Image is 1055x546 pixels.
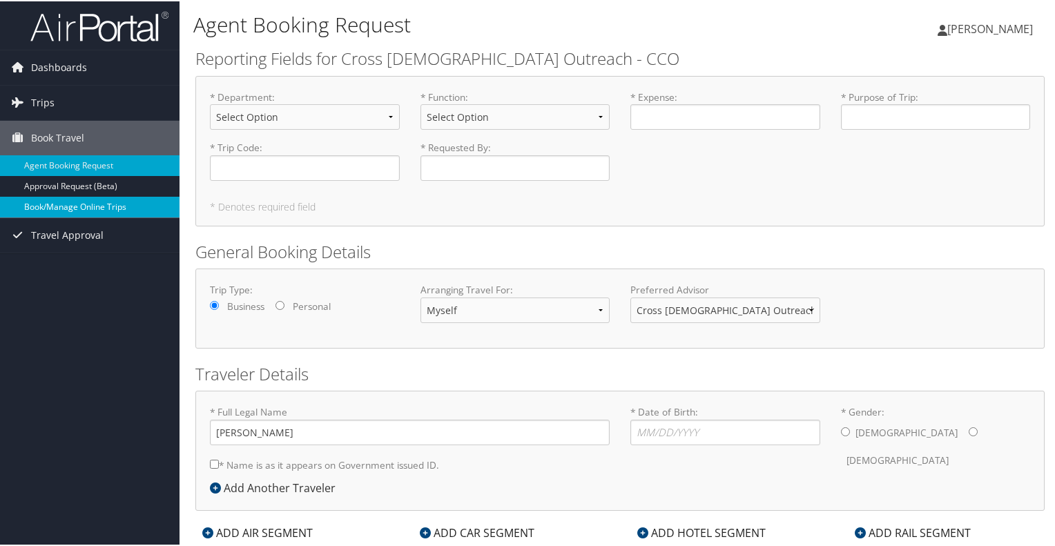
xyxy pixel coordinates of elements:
label: * Gender: [841,404,1031,472]
label: * Full Legal Name [210,404,610,443]
div: ADD HOTEL SEGMENT [630,523,773,540]
div: ADD AIR SEGMENT [195,523,320,540]
h2: General Booking Details [195,239,1045,262]
input: * Full Legal Name [210,418,610,444]
label: * Name is as it appears on Government issued ID. [210,451,439,476]
div: Add Another Traveler [210,478,342,495]
div: ADD CAR SEGMENT [413,523,541,540]
label: [DEMOGRAPHIC_DATA] [855,418,958,445]
label: Arranging Travel For: [420,282,610,295]
label: * Function : [420,89,610,139]
span: [PERSON_NAME] [947,20,1033,35]
label: * Purpose of Trip : [841,89,1031,128]
label: * Expense : [630,89,820,128]
select: * Function: [420,103,610,128]
label: * Trip Code : [210,139,400,179]
label: [DEMOGRAPHIC_DATA] [846,446,949,472]
label: * Requested By : [420,139,610,179]
label: * Department : [210,89,400,139]
span: Trips [31,84,55,119]
span: Dashboards [31,49,87,84]
img: airportal-logo.png [30,9,168,41]
a: [PERSON_NAME] [938,7,1047,48]
input: * Gender:[DEMOGRAPHIC_DATA][DEMOGRAPHIC_DATA] [841,426,850,435]
span: Book Travel [31,119,84,154]
input: * Gender:[DEMOGRAPHIC_DATA][DEMOGRAPHIC_DATA] [969,426,978,435]
label: Business [227,298,264,312]
h1: Agent Booking Request [193,9,762,38]
label: * Date of Birth: [630,404,820,443]
input: * Purpose of Trip: [841,103,1031,128]
span: Travel Approval [31,217,104,251]
input: * Expense: [630,103,820,128]
div: ADD RAIL SEGMENT [848,523,978,540]
h5: * Denotes required field [210,201,1030,211]
label: Trip Type: [210,282,400,295]
h2: Traveler Details [195,361,1045,384]
input: * Requested By: [420,154,610,179]
select: * Department: [210,103,400,128]
label: Personal [293,298,331,312]
input: * Trip Code: [210,154,400,179]
input: * Name is as it appears on Government issued ID. [210,458,219,467]
input: * Date of Birth: [630,418,820,444]
h2: Reporting Fields for Cross [DEMOGRAPHIC_DATA] Outreach - CCO [195,46,1045,69]
label: Preferred Advisor [630,282,820,295]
